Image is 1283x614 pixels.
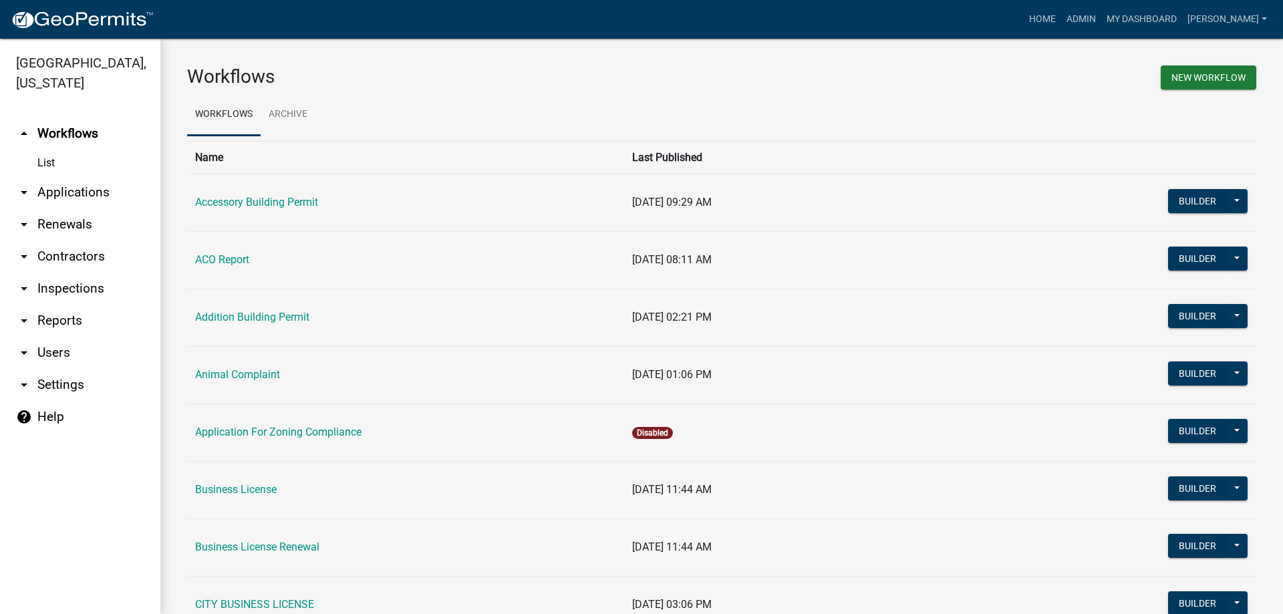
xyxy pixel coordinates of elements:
button: Builder [1168,247,1227,271]
a: Archive [261,94,315,136]
a: Application For Zoning Compliance [195,426,362,438]
a: Home [1024,7,1061,32]
a: [PERSON_NAME] [1182,7,1272,32]
a: My Dashboard [1101,7,1182,32]
button: New Workflow [1161,65,1256,90]
a: Addition Building Permit [195,311,309,323]
th: Last Published [624,141,1076,174]
i: arrow_drop_down [16,216,32,233]
span: [DATE] 11:44 AM [632,541,712,553]
button: Builder [1168,476,1227,500]
button: Builder [1168,534,1227,558]
span: [DATE] 03:06 PM [632,598,712,611]
i: arrow_drop_down [16,184,32,200]
i: arrow_drop_up [16,126,32,142]
i: help [16,409,32,425]
button: Builder [1168,304,1227,328]
span: [DATE] 09:29 AM [632,196,712,208]
i: arrow_drop_down [16,281,32,297]
th: Name [187,141,624,174]
a: Admin [1061,7,1101,32]
button: Builder [1168,419,1227,443]
a: ACO Report [195,253,249,266]
a: Workflows [187,94,261,136]
span: Disabled [632,427,673,439]
a: Business License Renewal [195,541,319,553]
a: CITY BUSINESS LICENSE [195,598,314,611]
a: Business License [195,483,277,496]
button: Builder [1168,361,1227,386]
span: [DATE] 01:06 PM [632,368,712,381]
span: [DATE] 02:21 PM [632,311,712,323]
a: Accessory Building Permit [195,196,318,208]
i: arrow_drop_down [16,377,32,393]
span: [DATE] 08:11 AM [632,253,712,266]
a: Animal Complaint [195,368,280,381]
i: arrow_drop_down [16,249,32,265]
i: arrow_drop_down [16,313,32,329]
button: Builder [1168,189,1227,213]
h3: Workflows [187,65,712,88]
i: arrow_drop_down [16,345,32,361]
span: [DATE] 11:44 AM [632,483,712,496]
